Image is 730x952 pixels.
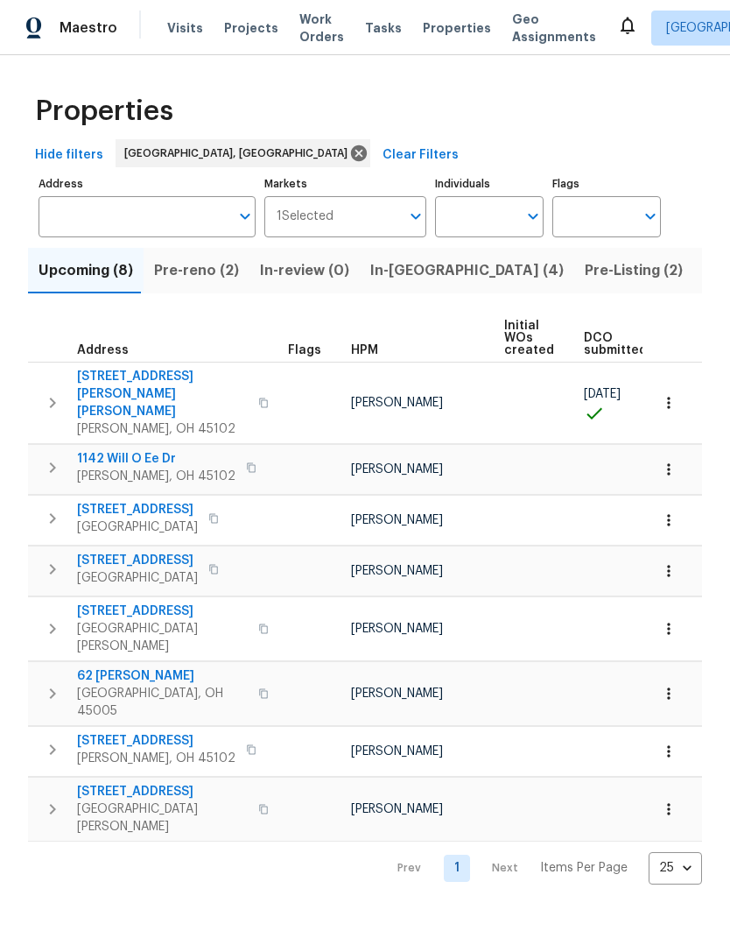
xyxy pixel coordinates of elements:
[277,209,333,224] span: 1 Selected
[224,19,278,37] span: Projects
[77,667,248,685] span: 62 [PERSON_NAME]
[35,145,103,166] span: Hide filters
[381,852,702,885] nav: Pagination Navigation
[584,388,621,400] span: [DATE]
[540,859,628,877] p: Items Per Page
[435,179,544,189] label: Individuals
[77,750,235,767] span: [PERSON_NAME], OH 45102
[116,139,370,167] div: [GEOGRAPHIC_DATA], [GEOGRAPHIC_DATA]
[299,11,344,46] span: Work Orders
[638,204,663,229] button: Open
[585,258,683,283] span: Pre-Listing (2)
[288,344,321,356] span: Flags
[154,258,239,283] span: Pre-reno (2)
[351,745,443,758] span: [PERSON_NAME]
[77,783,248,800] span: [STREET_ADDRESS]
[351,344,378,356] span: HPM
[77,344,129,356] span: Address
[376,139,466,172] button: Clear Filters
[77,501,198,518] span: [STREET_ADDRESS]
[77,450,235,468] span: 1142 Will O Ee Dr
[77,569,198,587] span: [GEOGRAPHIC_DATA]
[504,320,554,356] span: Initial WOs created
[167,19,203,37] span: Visits
[77,518,198,536] span: [GEOGRAPHIC_DATA]
[77,800,248,836] span: [GEOGRAPHIC_DATA][PERSON_NAME]
[260,258,349,283] span: In-review (0)
[77,685,248,720] span: [GEOGRAPHIC_DATA], OH 45005
[649,845,702,891] div: 25
[77,552,198,569] span: [STREET_ADDRESS]
[512,11,596,46] span: Geo Assignments
[264,179,427,189] label: Markets
[351,803,443,815] span: [PERSON_NAME]
[584,332,647,356] span: DCO submitted
[521,204,545,229] button: Open
[77,603,248,620] span: [STREET_ADDRESS]
[124,145,354,162] span: [GEOGRAPHIC_DATA], [GEOGRAPHIC_DATA]
[28,139,110,172] button: Hide filters
[60,19,117,37] span: Maestro
[423,19,491,37] span: Properties
[77,368,248,420] span: [STREET_ADDRESS][PERSON_NAME][PERSON_NAME]
[233,204,257,229] button: Open
[351,688,443,700] span: [PERSON_NAME]
[444,855,470,882] a: Goto page 1
[404,204,428,229] button: Open
[351,463,443,476] span: [PERSON_NAME]
[39,179,256,189] label: Address
[351,623,443,635] span: [PERSON_NAME]
[77,468,235,485] span: [PERSON_NAME], OH 45102
[351,565,443,577] span: [PERSON_NAME]
[552,179,661,189] label: Flags
[39,258,133,283] span: Upcoming (8)
[365,22,402,34] span: Tasks
[77,420,248,438] span: [PERSON_NAME], OH 45102
[77,732,235,750] span: [STREET_ADDRESS]
[370,258,564,283] span: In-[GEOGRAPHIC_DATA] (4)
[351,397,443,409] span: [PERSON_NAME]
[77,620,248,655] span: [GEOGRAPHIC_DATA][PERSON_NAME]
[383,145,459,166] span: Clear Filters
[35,102,173,120] span: Properties
[351,514,443,526] span: [PERSON_NAME]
